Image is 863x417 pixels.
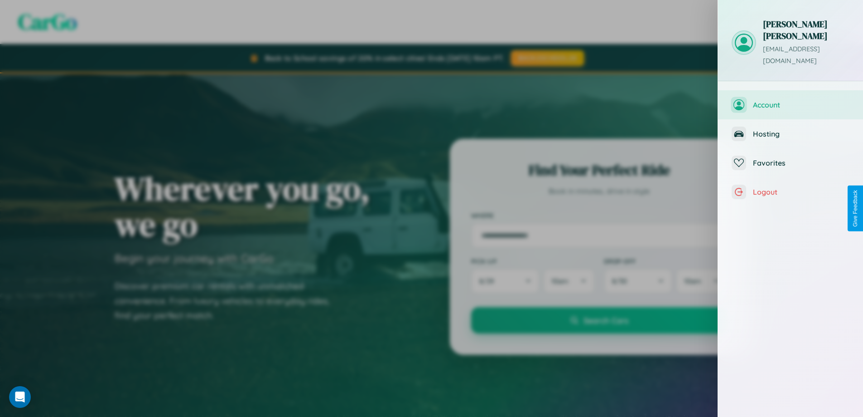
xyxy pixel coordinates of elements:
span: Logout [753,187,849,196]
span: Favorites [753,158,849,167]
div: Give Feedback [852,190,858,227]
button: Hosting [718,119,863,148]
button: Favorites [718,148,863,177]
div: Open Intercom Messenger [9,386,31,408]
span: Hosting [753,129,849,138]
button: Logout [718,177,863,206]
button: Account [718,90,863,119]
p: [EMAIL_ADDRESS][DOMAIN_NAME] [763,44,849,67]
h3: [PERSON_NAME] [PERSON_NAME] [763,18,849,42]
span: Account [753,100,849,109]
